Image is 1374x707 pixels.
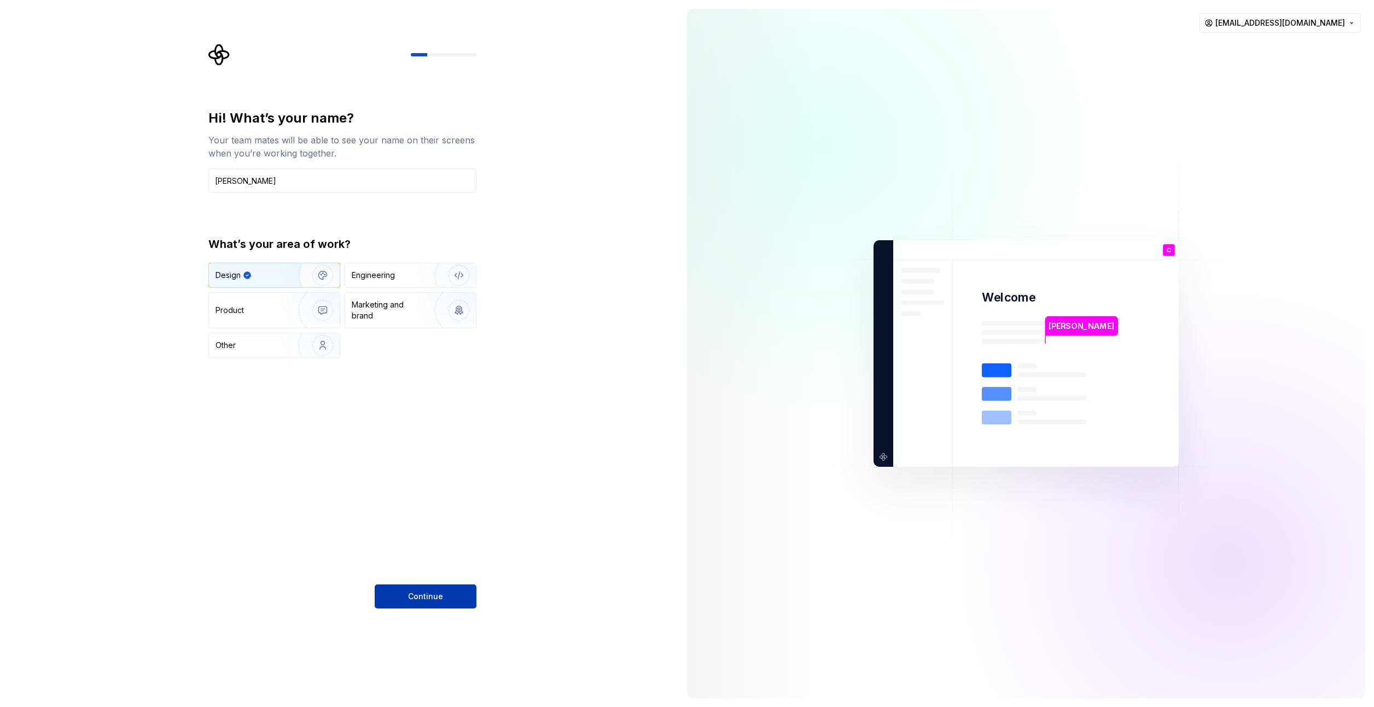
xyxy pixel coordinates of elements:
[208,134,476,160] div: Your team mates will be able to see your name on their screens when you’re working together.
[216,270,241,281] div: Design
[1200,13,1361,33] button: [EMAIL_ADDRESS][DOMAIN_NAME]
[1167,247,1171,253] p: С
[1215,18,1345,28] span: [EMAIL_ADDRESS][DOMAIN_NAME]
[982,289,1035,305] p: Welcome
[352,270,395,281] div: Engineering
[375,584,476,609] button: Continue
[208,169,476,193] input: Han Solo
[208,44,230,66] svg: Supernova Logo
[352,299,426,321] div: Marketing and brand
[408,591,443,602] span: Continue
[216,305,244,316] div: Product
[208,109,476,127] div: Hi! What’s your name?
[216,340,236,351] div: Other
[1049,320,1114,332] p: [PERSON_NAME]
[208,236,476,252] div: What’s your area of work?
